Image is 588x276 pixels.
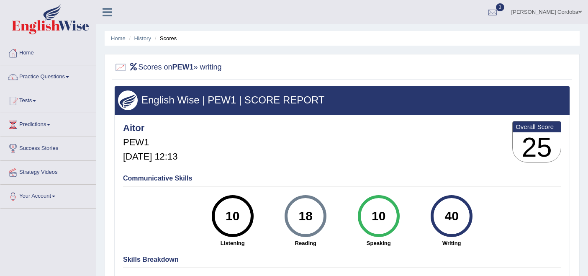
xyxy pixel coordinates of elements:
[0,185,96,206] a: Your Account
[0,41,96,62] a: Home
[123,123,177,133] h4: Aitor
[437,199,467,234] div: 40
[123,137,177,147] h5: PEW1
[123,152,177,162] h5: [DATE] 12:13
[273,239,338,247] strong: Reading
[513,132,561,163] h3: 25
[217,199,248,234] div: 10
[111,35,126,41] a: Home
[114,61,222,74] h2: Scores on » writing
[118,90,138,110] img: wings.png
[0,137,96,158] a: Success Stories
[134,35,151,41] a: History
[347,239,411,247] strong: Speaking
[419,239,484,247] strong: Writing
[0,161,96,182] a: Strategy Videos
[123,175,561,182] h4: Communicative Skills
[0,89,96,110] a: Tests
[0,65,96,86] a: Practice Questions
[0,113,96,134] a: Predictions
[516,123,558,130] b: Overall Score
[200,239,265,247] strong: Listening
[290,199,321,234] div: 18
[118,95,566,106] h3: English Wise | PEW1 | SCORE REPORT
[123,256,561,263] h4: Skills Breakdown
[172,63,194,71] b: PEW1
[496,3,504,11] span: 3
[363,199,394,234] div: 10
[153,34,177,42] li: Scores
